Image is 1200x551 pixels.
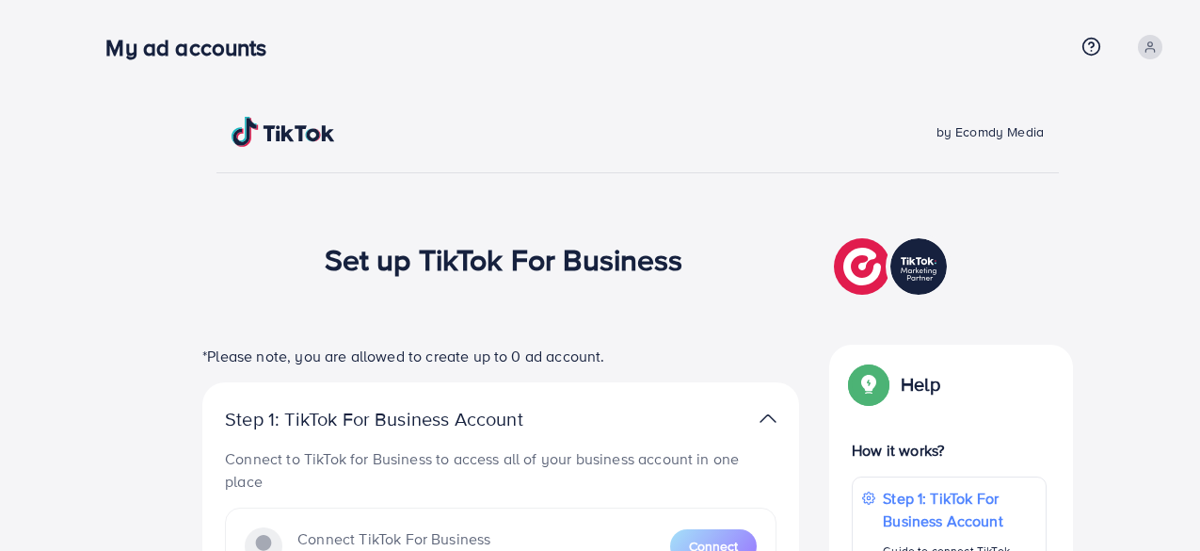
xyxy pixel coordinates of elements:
p: Step 1: TikTok For Business Account [225,408,583,430]
p: Step 1: TikTok For Business Account [883,487,1036,532]
img: TikTok [232,117,335,147]
h3: My ad accounts [105,34,281,61]
p: *Please note, you are allowed to create up to 0 ad account. [202,345,799,367]
h1: Set up TikTok For Business [325,241,683,277]
p: Help [901,373,940,396]
img: TikTok partner [760,405,776,432]
img: TikTok partner [834,234,952,300]
p: How it works? [852,439,1047,462]
img: Popup guide [852,367,886,401]
span: by Ecomdy Media [936,122,1044,141]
